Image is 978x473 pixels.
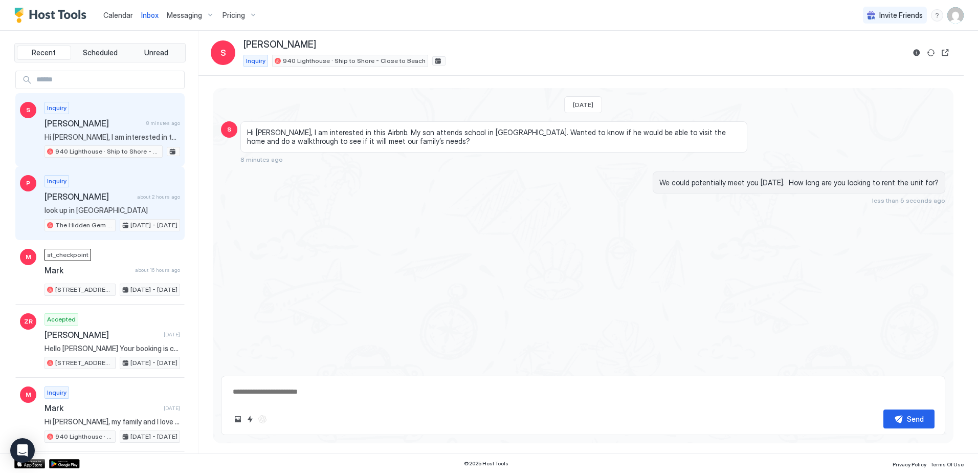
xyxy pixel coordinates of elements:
[141,11,159,19] span: Inbox
[247,128,741,146] span: Hi [PERSON_NAME], I am interested in this Airbnb. My son attends school in [GEOGRAPHIC_DATA]. Wan...
[243,39,316,51] span: [PERSON_NAME]
[872,197,945,204] span: less than 5 seconds ago
[49,459,80,468] a: Google Play Store
[26,390,31,399] span: M
[164,405,180,412] span: [DATE]
[144,48,168,57] span: Unread
[167,11,202,20] span: Messaging
[130,285,177,294] span: [DATE] - [DATE]
[146,120,180,126] span: 8 minutes ago
[47,315,76,324] span: Accepted
[45,133,180,142] span: Hi [PERSON_NAME], I am interested in this Airbnb. My son attends school in [GEOGRAPHIC_DATA]. Wan...
[73,46,127,60] button: Scheduled
[14,8,91,23] a: Host Tools Logo
[464,460,508,467] span: © 2025 Host Tools
[47,388,66,397] span: Inquiry
[244,413,256,425] button: Quick reply
[232,413,244,425] button: Upload image
[883,410,935,428] button: Send
[925,47,937,59] button: Sync reservation
[931,9,943,21] div: menu
[910,47,923,59] button: Reservation information
[45,417,180,426] span: Hi [PERSON_NAME], my family and I love your place but it’s quite a bit above our budget because w...
[55,432,113,441] span: 940 Lighthouse · Ship to Shore - Close to Beach
[283,56,426,66] span: 940 Lighthouse · Ship to Shore - Close to Beach
[893,461,926,467] span: Privacy Policy
[135,267,180,273] span: about 16 hours ago
[137,193,180,200] span: about 2 hours ago
[32,71,184,89] input: Input Field
[32,48,56,57] span: Recent
[26,179,30,188] span: P
[130,432,177,441] span: [DATE] - [DATE]
[130,358,177,368] span: [DATE] - [DATE]
[220,47,226,59] span: S
[939,47,951,59] button: Open reservation
[14,459,45,468] a: App Store
[947,7,964,24] div: User profile
[879,11,923,20] span: Invite Friends
[246,56,265,66] span: Inquiry
[45,206,180,215] span: look up in [GEOGRAPHIC_DATA]
[45,118,142,128] span: [PERSON_NAME]
[659,178,939,187] span: We could potentially meet you [DATE]. How long are you looking to rent the unit for?
[47,177,66,186] span: Inquiry
[930,458,964,469] a: Terms Of Use
[103,10,133,20] a: Calendar
[83,48,118,57] span: Scheduled
[14,43,186,62] div: tab-group
[129,46,183,60] button: Unread
[24,317,33,326] span: ZR
[45,344,180,353] span: Hello [PERSON_NAME] Your booking is confirmed. We look forward to having you! The day before you ...
[130,221,177,230] span: [DATE] - [DATE]
[573,101,593,109] span: [DATE]
[17,46,71,60] button: Recent
[10,438,35,463] div: Open Intercom Messenger
[907,414,924,424] div: Send
[45,403,160,413] span: Mark
[26,105,30,115] span: S
[55,358,113,368] span: [STREET_ADDRESS] · [PERSON_NAME] Toes & Salty Kisses- Sleeps 4 - Close Beach
[55,147,160,156] span: 940 Lighthouse · Ship to Shore - Close to Beach
[240,156,283,163] span: 8 minutes ago
[164,331,180,338] span: [DATE]
[103,11,133,19] span: Calendar
[45,330,160,340] span: [PERSON_NAME]
[45,191,133,202] span: [PERSON_NAME]
[227,125,231,134] span: S
[55,285,113,294] span: [STREET_ADDRESS] · [PERSON_NAME] Toes & Salty Kisses- Sleeps 4 - Close Beach
[223,11,245,20] span: Pricing
[47,250,88,260] span: at_checkpoint
[893,458,926,469] a: Privacy Policy
[45,265,131,275] span: Mark
[141,10,159,20] a: Inbox
[47,103,66,113] span: Inquiry
[930,461,964,467] span: Terms Of Use
[26,252,31,262] span: M
[55,221,113,230] span: The Hidden Gem @ [GEOGRAPHIC_DATA]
